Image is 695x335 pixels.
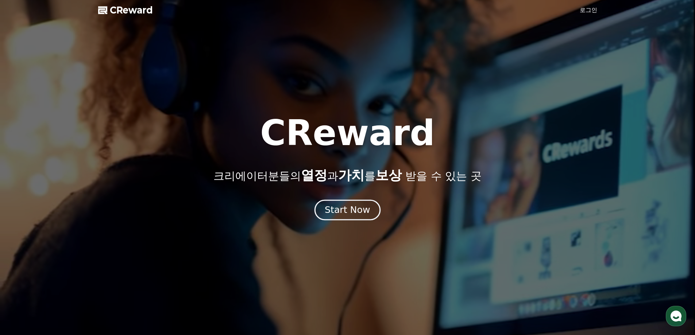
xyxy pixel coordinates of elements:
span: 보상 [375,168,402,183]
h1: CReward [260,116,435,151]
span: 가치 [338,168,364,183]
a: 로그인 [580,6,597,15]
a: Start Now [316,207,379,214]
button: Start Now [314,199,381,220]
a: CReward [98,4,153,16]
a: 홈 [2,231,48,249]
span: 설정 [113,242,121,248]
span: 홈 [23,242,27,248]
span: 대화 [67,242,76,248]
p: 크리에이터분들의 과 를 받을 수 있는 곳 [213,168,481,183]
a: 설정 [94,231,140,249]
span: CReward [110,4,153,16]
a: 대화 [48,231,94,249]
div: Start Now [325,204,370,216]
span: 열정 [301,168,327,183]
